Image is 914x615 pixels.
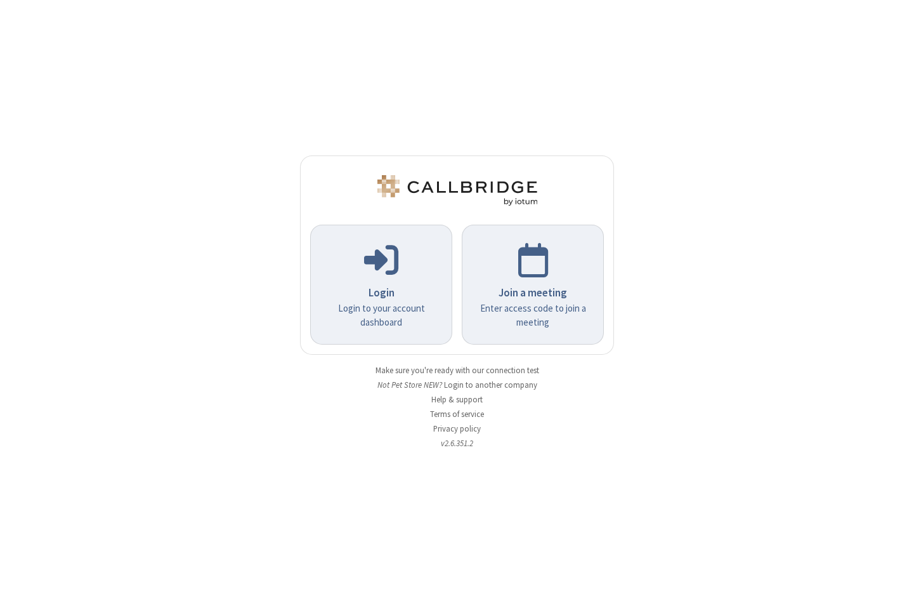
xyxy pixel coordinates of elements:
[310,225,452,345] button: LoginLogin to your account dashboard
[431,394,483,405] a: Help & support
[300,437,614,449] li: v2.6.351.2
[375,365,539,376] a: Make sure you're ready with our connection test
[375,175,540,206] img: Pet Store NEW
[328,285,434,301] p: Login
[328,301,434,330] p: Login to your account dashboard
[882,582,904,606] iframe: Chat
[480,301,586,330] p: Enter access code to join a meeting
[433,423,481,434] a: Privacy policy
[462,225,604,345] a: Join a meetingEnter access code to join a meeting
[480,285,586,301] p: Join a meeting
[430,409,484,420] a: Terms of service
[444,379,537,391] button: Login to another company
[300,379,614,391] li: Not Pet Store NEW?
